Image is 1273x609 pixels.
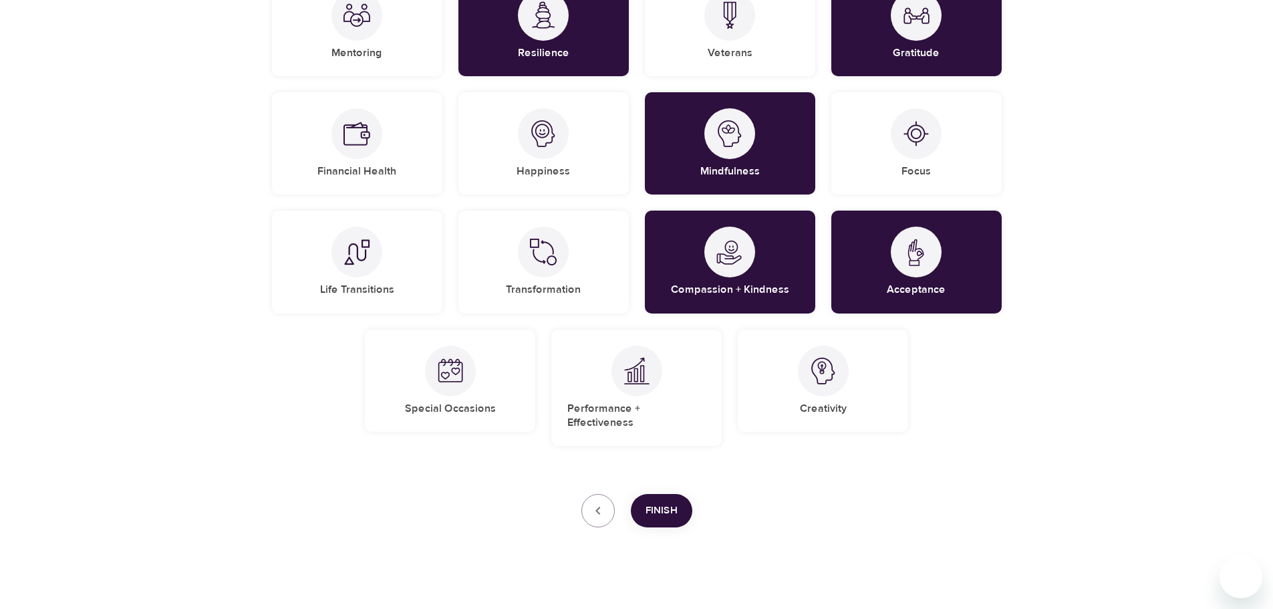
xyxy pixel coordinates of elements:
button: Finish [631,494,692,527]
img: Mentoring [343,2,370,29]
img: Acceptance [903,239,930,266]
img: Focus [903,120,930,147]
img: Transformation [530,239,557,265]
img: Life Transitions [343,239,370,265]
div: Special OccasionsSpecial Occasions [365,330,535,432]
h5: Compassion + Kindness [671,283,789,297]
img: Happiness [530,120,557,147]
h5: Acceptance [887,283,946,297]
h5: Performance + Effectiveness [567,402,706,431]
img: Gratitude [903,2,930,29]
div: Performance + EffectivenessPerformance + Effectiveness [551,330,722,447]
div: MindfulnessMindfulness [645,92,815,195]
h5: Transformation [506,283,581,297]
div: FocusFocus [831,92,1002,195]
h5: Mentoring [331,46,382,60]
img: Mindfulness [716,120,743,147]
div: Financial HealthFinancial Health [272,92,442,195]
div: AcceptanceAcceptance [831,211,1002,313]
h5: Special Occasions [405,402,496,416]
div: Compassion + KindnessCompassion + Kindness [645,211,815,313]
div: CreativityCreativity [738,330,908,432]
span: Finish [646,502,678,519]
div: Life TransitionsLife Transitions [272,211,442,313]
h5: Resilience [518,46,569,60]
h5: Creativity [800,402,847,416]
img: Performance + Effectiveness [623,357,650,384]
h5: Happiness [517,164,570,178]
h5: Gratitude [893,46,940,60]
img: Creativity [810,358,837,384]
img: Financial Health [343,120,370,147]
h5: Veterans [708,46,752,60]
iframe: Button to launch messaging window [1220,556,1262,598]
h5: Focus [901,164,931,178]
h5: Financial Health [317,164,396,178]
div: TransformationTransformation [458,211,629,313]
img: Special Occasions [437,358,464,384]
h5: Life Transitions [320,283,394,297]
img: Resilience [530,1,557,29]
h5: Mindfulness [700,164,760,178]
div: HappinessHappiness [458,92,629,195]
img: Compassion + Kindness [716,239,743,265]
img: Veterans [716,1,743,29]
